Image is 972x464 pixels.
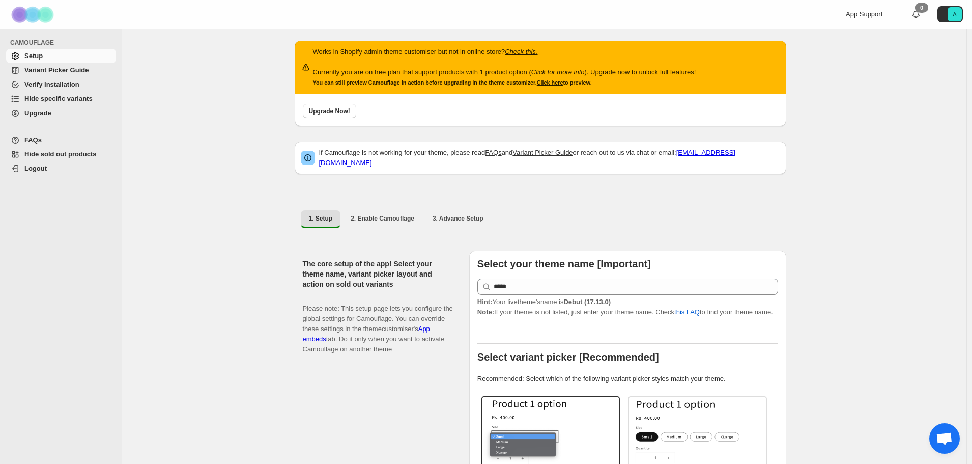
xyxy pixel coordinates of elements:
h2: The core setup of the app! Select your theme name, variant picker layout and action on sold out v... [303,259,453,289]
span: App Support [846,10,882,18]
a: Check this. [505,48,537,56]
text: A [953,11,957,17]
a: Verify Installation [6,77,116,92]
a: Click here [537,79,563,86]
a: this FAQ [674,308,700,316]
a: Hide sold out products [6,147,116,161]
p: Currently you are on free plan that support products with 1 product option ( ). Upgrade now to un... [313,67,696,77]
a: FAQs [6,133,116,147]
span: CAMOUFLAGE [10,39,117,47]
a: Setup [6,49,116,63]
small: You can still preview Camouflage in action before upgrading in the theme customizer. to preview. [313,79,592,86]
span: Verify Installation [24,80,79,88]
span: 1. Setup [309,214,333,223]
b: Select variant picker [Recommended] [477,351,659,363]
p: If Camouflage is not working for your theme, please read and or reach out to us via chat or email: [319,148,780,168]
p: Works in Shopify admin theme customiser but not in online store? [313,47,696,57]
a: Upgrade [6,106,116,120]
img: Camouflage [8,1,59,29]
button: Avatar with initials A [937,6,963,22]
span: FAQs [24,136,42,144]
span: 2. Enable Camouflage [351,214,414,223]
a: FAQs [485,149,502,156]
div: Open chat [929,423,960,454]
span: Your live theme's name is [477,298,611,306]
span: Upgrade [24,109,51,117]
p: Recommended: Select which of the following variant picker styles match your theme. [477,374,778,384]
a: Hide specific variants [6,92,116,106]
strong: Note: [477,308,494,316]
a: Variant Picker Guide [6,63,116,77]
p: Please note: This setup page lets you configure the global settings for Camouflage. You can overr... [303,293,453,354]
span: Hide specific variants [24,95,93,102]
span: Logout [24,165,47,172]
a: Click for more info [531,68,585,76]
a: Logout [6,161,116,176]
a: 0 [911,9,921,19]
b: Select your theme name [Important] [477,258,651,269]
span: Upgrade Now! [309,107,350,115]
button: Upgrade Now! [303,104,356,118]
a: Variant Picker Guide [512,149,573,156]
span: Variant Picker Guide [24,66,89,74]
strong: Hint: [477,298,493,306]
strong: Debut (17.13.0) [563,298,611,306]
span: Hide sold out products [24,150,97,158]
div: 0 [915,3,928,13]
span: Setup [24,52,43,60]
span: 3. Advance Setup [433,214,483,223]
span: Avatar with initials A [948,7,962,21]
p: If your theme is not listed, just enter your theme name. Check to find your theme name. [477,297,778,317]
